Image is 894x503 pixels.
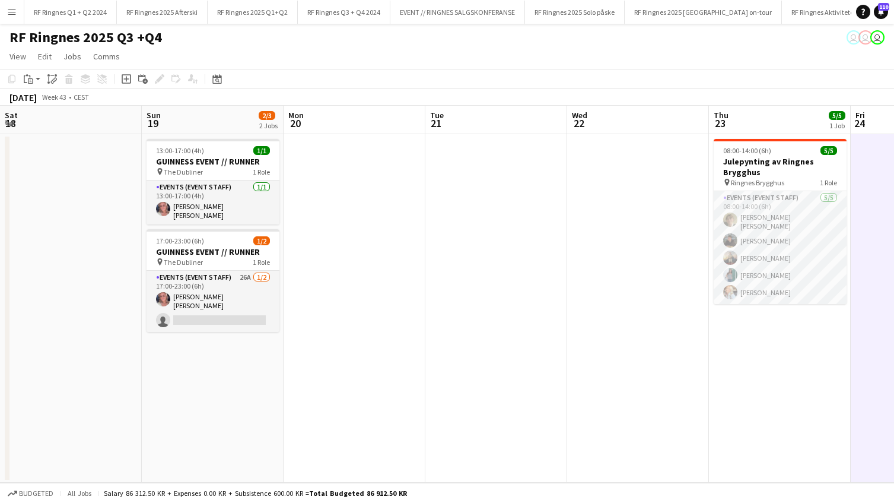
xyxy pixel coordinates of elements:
div: Salary 86 312.50 KR + Expenses 0.00 KR + Subsistence 600.00 KR = [104,489,407,498]
span: 22 [570,116,587,130]
h3: Julepynting av Ringnes Brygghus [714,156,847,178]
span: 17:00-23:00 (6h) [156,236,204,245]
span: Sat [5,110,18,121]
span: 1/2 [253,236,270,245]
span: Tue [430,110,444,121]
span: Thu [714,110,728,121]
span: 1 Role [820,178,837,187]
span: Comms [93,51,120,62]
app-user-avatar: Mille Berger [847,30,861,45]
button: EVENT // RINGNES SALGSKONFERANSE [390,1,525,24]
a: View [5,49,31,64]
span: 24 [854,116,865,130]
span: All jobs [65,489,94,498]
span: 5/5 [829,111,845,120]
button: RF Ringnes Q3 + Q4 2024 [298,1,390,24]
button: RF Ringnes 2025 Q1+Q2 [208,1,298,24]
div: CEST [74,93,89,102]
app-job-card: 13:00-17:00 (4h)1/1GUINNESS EVENT // RUNNER The Dubliner1 RoleEvents (Event Staff)1/113:00-17:00 ... [147,139,279,224]
button: RF Ringnes 2025 [GEOGRAPHIC_DATA] on-tour [625,1,782,24]
span: 110 [878,3,889,11]
app-job-card: 17:00-23:00 (6h)1/2GUINNESS EVENT // RUNNER The Dubliner1 RoleEvents (Event Staff)26A1/217:00-23:... [147,229,279,332]
span: 20 [287,116,304,130]
button: RF Ringnes Q1 + Q2 2024 [24,1,117,24]
span: 1 Role [253,258,270,267]
span: 08:00-14:00 (6h) [723,146,771,155]
a: Comms [88,49,125,64]
div: [DATE] [9,91,37,103]
span: 21 [428,116,444,130]
span: 1 Role [253,167,270,176]
span: 23 [712,116,728,130]
button: RF Ringnes 2025 Afterski [117,1,208,24]
span: 13:00-17:00 (4h) [156,146,204,155]
app-user-avatar: Joachim Lützow-Holm [870,30,885,45]
h1: RF Ringnes 2025 Q3 +Q4 [9,29,162,46]
app-job-card: 08:00-14:00 (6h)5/5Julepynting av Ringnes Brygghus Ringnes Brygghus1 RoleEvents (Event Staff)5/50... [714,139,847,304]
span: The Dubliner [164,258,203,267]
span: Week 43 [39,93,69,102]
app-user-avatar: Mille Berger [858,30,873,45]
span: Sun [147,110,161,121]
a: 110 [874,5,888,19]
span: Edit [38,51,52,62]
h3: GUINNESS EVENT // RUNNER [147,156,279,167]
button: RF Ringnes 2025 Solo påske [525,1,625,24]
span: 18 [3,116,18,130]
app-card-role: Events (Event Staff)5/508:00-14:00 (6h)[PERSON_NAME] [PERSON_NAME][PERSON_NAME][PERSON_NAME][PERS... [714,191,847,304]
span: Mon [288,110,304,121]
span: Jobs [63,51,81,62]
app-card-role: Events (Event Staff)1/113:00-17:00 (4h)[PERSON_NAME] [PERSON_NAME] [147,181,279,224]
a: Jobs [59,49,86,64]
div: 1 Job [829,121,845,130]
a: Edit [33,49,56,64]
span: 2/3 [259,111,275,120]
button: Budgeted [6,487,55,500]
div: 2 Jobs [259,121,278,130]
span: Ringnes Brygghus [731,178,784,187]
span: View [9,51,26,62]
span: Budgeted [19,489,53,498]
span: 19 [145,116,161,130]
span: Fri [855,110,865,121]
app-card-role: Events (Event Staff)26A1/217:00-23:00 (6h)[PERSON_NAME] [PERSON_NAME] [147,271,279,332]
span: Wed [572,110,587,121]
span: 5/5 [820,146,837,155]
h3: GUINNESS EVENT // RUNNER [147,246,279,257]
span: Total Budgeted 86 912.50 KR [309,489,407,498]
span: 1/1 [253,146,270,155]
span: The Dubliner [164,167,203,176]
